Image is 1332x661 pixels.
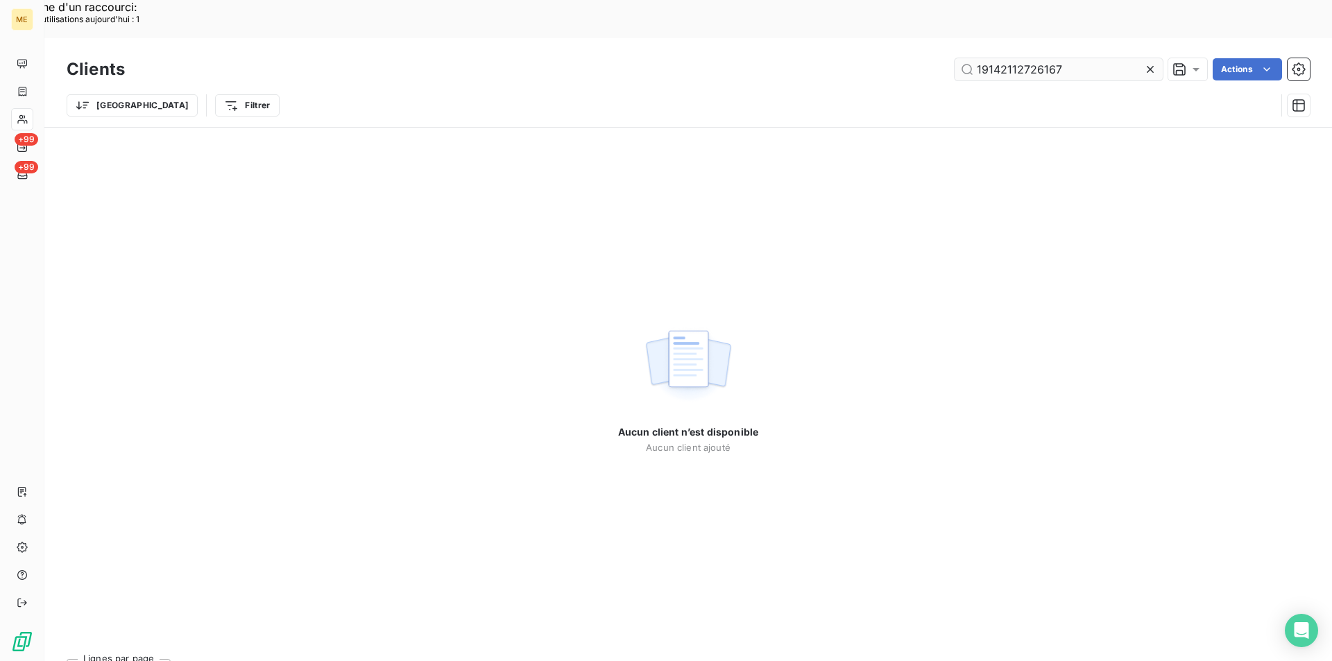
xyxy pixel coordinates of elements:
span: Aucun client n’est disponible [618,425,758,439]
button: [GEOGRAPHIC_DATA] [67,94,198,117]
img: empty state [644,323,733,409]
span: +99 [15,133,38,146]
button: Actions [1213,58,1282,80]
button: Filtrer [215,94,279,117]
span: +99 [15,161,38,173]
span: Aucun client ajouté [646,442,731,453]
input: Rechercher [955,58,1163,80]
h3: Clients [67,57,125,82]
img: Logo LeanPay [11,630,33,653]
div: Open Intercom Messenger [1285,614,1318,647]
